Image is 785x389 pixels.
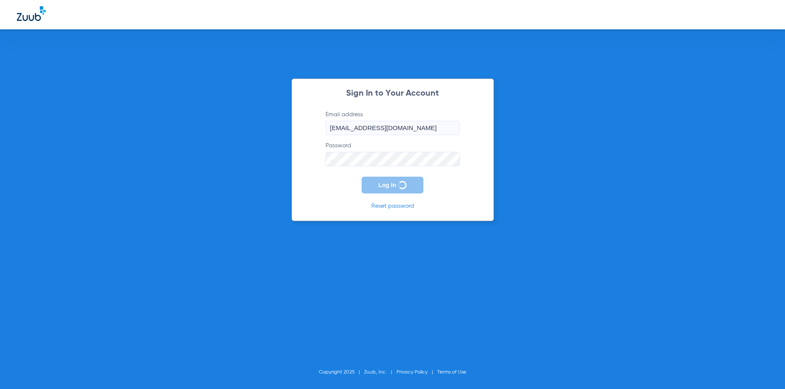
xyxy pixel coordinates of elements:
[364,368,396,376] li: Zuub, Inc.
[319,368,364,376] li: Copyright 2025
[437,370,466,375] a: Terms of Use
[396,370,428,375] a: Privacy Policy
[326,141,460,166] label: Password
[326,152,460,166] input: Password
[313,89,473,98] h2: Sign In to Your Account
[326,121,460,135] input: Email address
[743,349,785,389] iframe: Chat Widget
[362,177,423,193] button: Log In
[371,203,414,209] a: Reset password
[378,182,396,188] span: Log In
[326,110,460,135] label: Email address
[17,6,46,21] img: Zuub Logo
